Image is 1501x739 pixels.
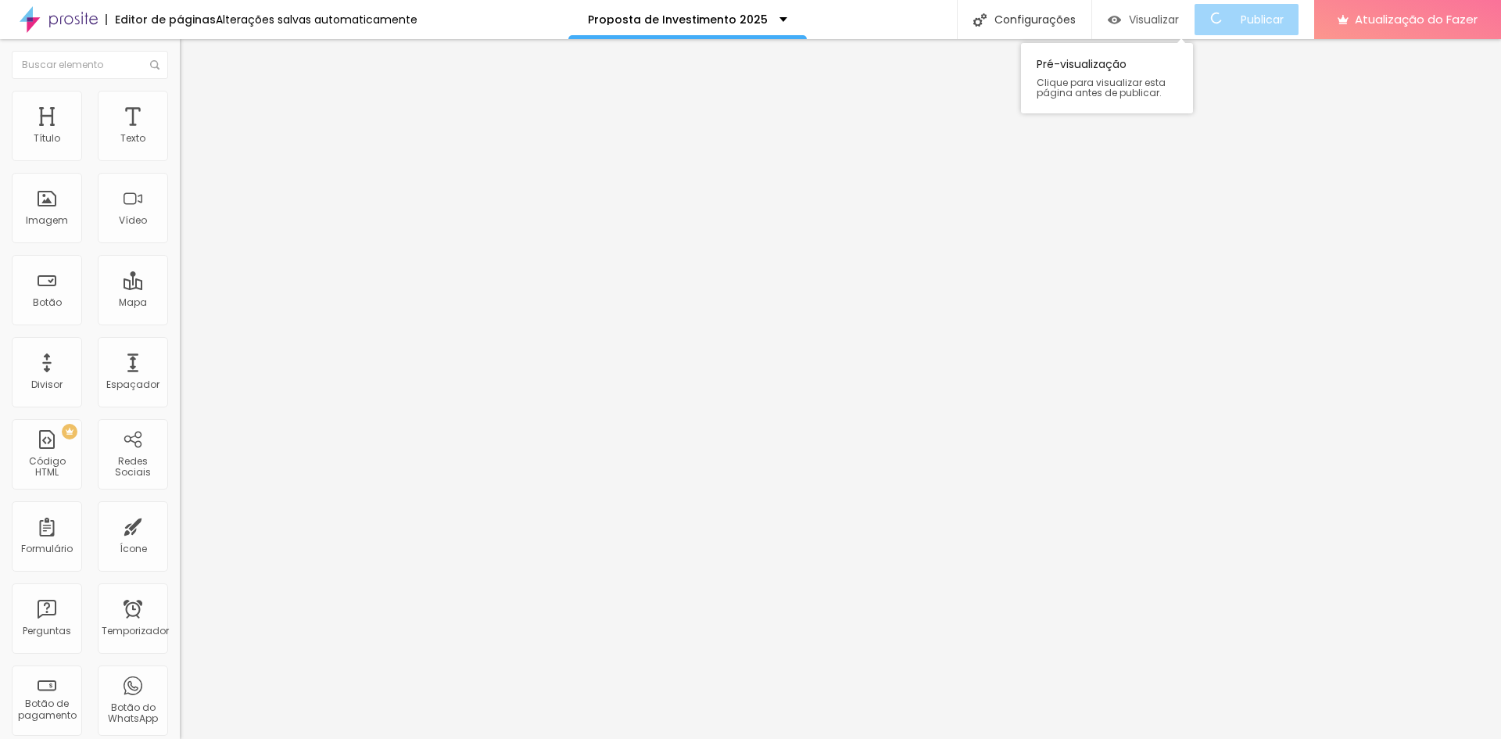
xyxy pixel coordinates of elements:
font: Botão de pagamento [18,697,77,721]
font: Editor de páginas [115,12,216,27]
font: Proposta de Investimento 2025 [588,12,768,27]
img: view-1.svg [1108,13,1121,27]
font: Publicar [1241,12,1284,27]
font: Imagem [26,213,68,227]
input: Buscar elemento [12,51,168,79]
font: Clique para visualizar esta página antes de publicar. [1037,76,1166,99]
font: Visualizar [1129,12,1179,27]
font: Botão do WhatsApp [108,701,158,725]
font: Vídeo [119,213,147,227]
font: Alterações salvas automaticamente [216,12,417,27]
font: Texto [120,131,145,145]
font: Mapa [119,296,147,309]
font: Perguntas [23,624,71,637]
font: Botão [33,296,62,309]
font: Atualização do Fazer [1355,11,1478,27]
font: Temporizador [102,624,169,637]
img: Ícone [150,60,159,70]
font: Formulário [21,542,73,555]
button: Publicar [1195,4,1299,35]
font: Redes Sociais [115,454,151,479]
iframe: Editor [180,39,1501,739]
img: Ícone [973,13,987,27]
font: Espaçador [106,378,159,391]
font: Configurações [994,12,1076,27]
font: Código HTML [29,454,66,479]
font: Ícone [120,542,147,555]
font: Divisor [31,378,63,391]
button: Visualizar [1092,4,1195,35]
font: Título [34,131,60,145]
font: Pré-visualização [1037,56,1127,72]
